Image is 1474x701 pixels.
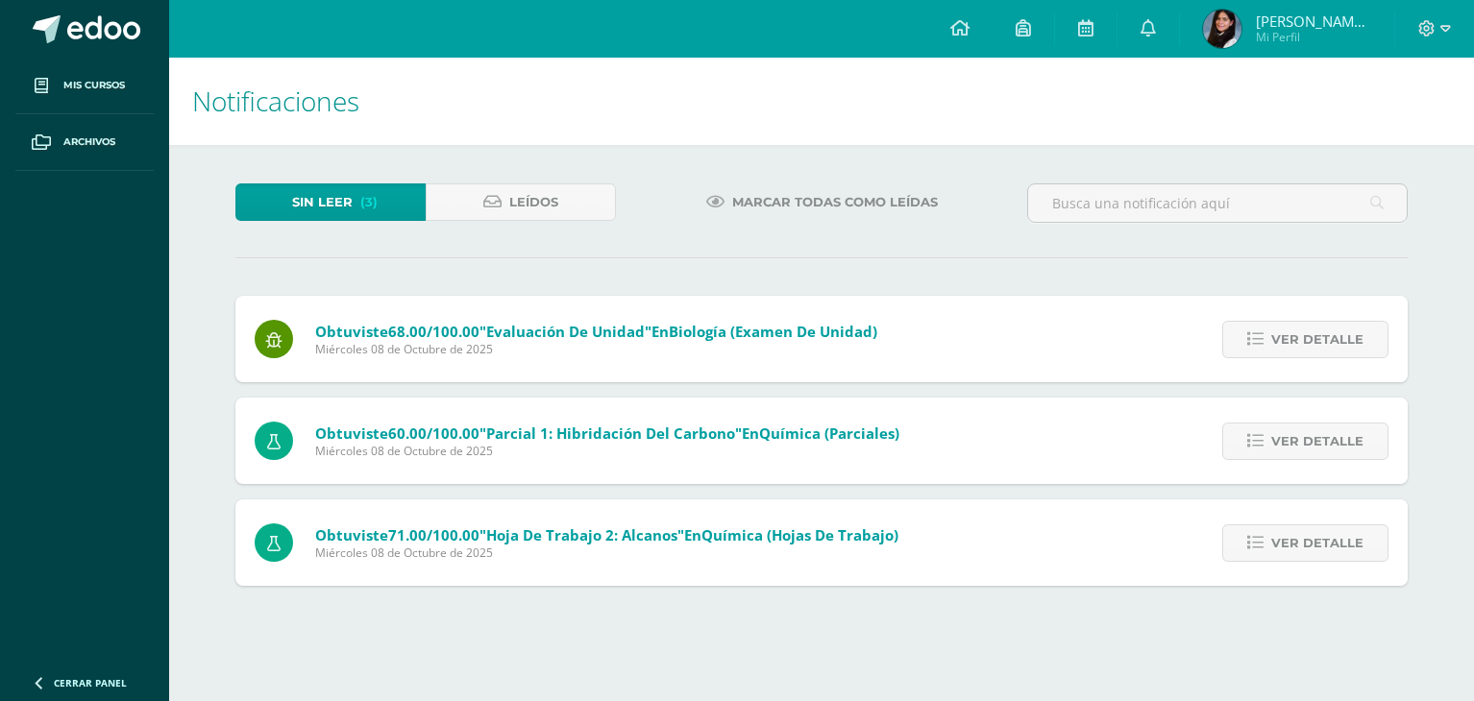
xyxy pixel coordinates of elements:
span: Miércoles 08 de Octubre de 2025 [315,544,898,561]
span: Biología (Examen de Unidad) [669,322,877,341]
span: Obtuviste en [315,322,877,341]
span: Ver detalle [1271,322,1363,357]
span: Obtuviste en [315,525,898,544]
span: Obtuviste en [315,423,899,443]
span: 71.00/100.00 [388,525,479,544]
span: Ver detalle [1271,525,1363,561]
span: [PERSON_NAME] de los Angeles [1256,12,1371,31]
span: Marcar todas como leídas [732,184,938,220]
span: (3) [360,184,378,220]
span: Leídos [509,184,558,220]
a: Mis cursos [15,58,154,114]
span: 68.00/100.00 [388,322,479,341]
span: "Hoja de trabajo 2: Alcanos" [479,525,684,544]
span: Miércoles 08 de Octubre de 2025 [315,341,877,357]
span: Notificaciones [192,83,359,119]
span: Sin leer [292,184,353,220]
span: Miércoles 08 de Octubre de 2025 [315,443,899,459]
span: Ver detalle [1271,423,1363,459]
a: Archivos [15,114,154,171]
span: 60.00/100.00 [388,423,479,443]
input: Busca una notificación aquí [1028,184,1407,222]
span: "Evaluación de unidad" [479,322,651,341]
span: Archivos [63,134,115,150]
img: 62dd456a4c999dad95d6d9c500f77ad2.png [1203,10,1241,48]
a: Sin leer(3) [235,183,426,221]
span: Química (Parciales) [759,423,899,443]
span: Mi Perfil [1256,29,1371,45]
span: Química (Hojas de trabajo) [701,525,898,544]
span: "Parcial 1: Hibridación del carbono" [479,423,742,443]
span: Mis cursos [63,78,125,93]
span: Cerrar panel [54,676,127,689]
a: Leídos [426,183,616,221]
a: Marcar todas como leídas [682,183,962,221]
